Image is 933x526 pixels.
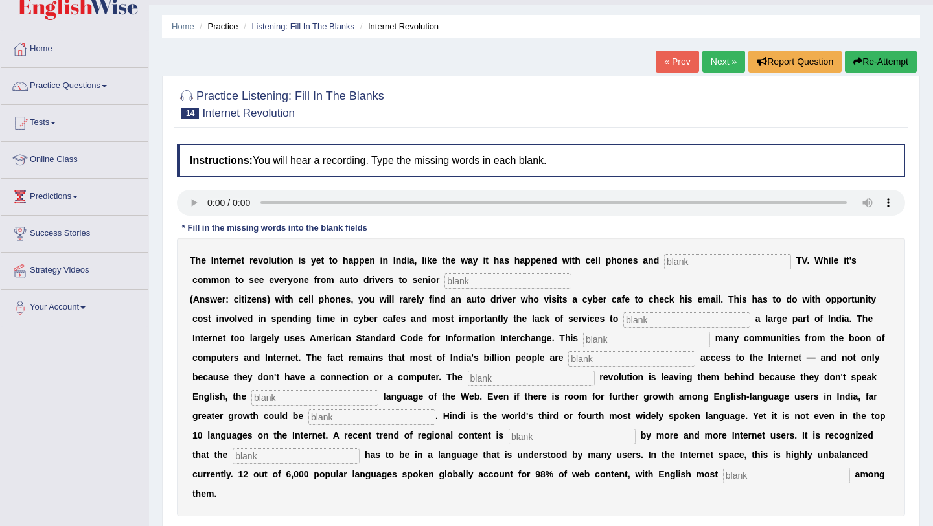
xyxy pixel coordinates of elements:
[866,294,868,304] b: i
[1,105,148,137] a: Tests
[521,294,528,304] b: w
[279,275,284,285] b: e
[685,294,687,304] b: i
[177,222,373,234] div: * Fill in the missing words into the blank fields
[435,294,441,304] b: n
[598,255,601,266] b: l
[549,294,551,304] b: i
[259,275,264,285] b: e
[298,275,304,285] b: n
[192,275,198,285] b: c
[633,255,638,266] b: s
[304,275,309,285] b: e
[229,314,235,324] b: o
[280,255,282,266] b: i
[823,255,829,266] b: h
[541,255,547,266] b: n
[860,294,866,304] b: n
[214,255,220,266] b: n
[227,255,231,266] b: r
[353,275,359,285] b: o
[472,294,478,304] b: u
[432,294,435,304] b: i
[200,294,205,304] b: n
[496,294,500,304] b: r
[301,255,306,266] b: s
[572,294,577,304] b: a
[654,294,660,304] b: h
[321,255,324,266] b: t
[196,20,238,32] li: Practice
[514,255,520,266] b: h
[583,332,710,347] input: blank
[711,294,716,304] b: a
[253,255,258,266] b: e
[218,314,224,324] b: n
[814,255,823,266] b: W
[796,255,802,266] b: T
[380,275,386,285] b: e
[211,275,219,285] b: m
[763,294,768,304] b: s
[389,275,394,285] b: s
[267,294,270,304] b: )
[424,255,427,266] b: i
[234,294,239,304] b: c
[340,275,345,285] b: a
[249,275,254,285] b: s
[851,255,857,266] b: s
[258,255,263,266] b: v
[427,255,432,266] b: k
[617,294,622,304] b: a
[364,255,369,266] b: e
[225,294,229,304] b: :
[812,294,815,304] b: t
[235,314,237,324] b: l
[831,255,834,266] b: l
[807,255,809,266] b: .
[442,255,445,266] b: t
[351,294,353,304] b: ,
[715,294,718,304] b: i
[398,275,402,285] b: t
[499,255,504,266] b: a
[205,294,210,304] b: s
[321,275,327,285] b: o
[772,294,776,304] b: t
[411,294,417,304] b: e
[528,294,534,304] b: h
[432,255,437,266] b: e
[748,51,842,73] button: Report Question
[203,275,211,285] b: m
[198,314,203,324] b: o
[249,255,253,266] b: r
[389,294,392,304] b: l
[387,294,389,304] b: i
[792,294,798,304] b: o
[847,294,851,304] b: r
[520,255,525,266] b: a
[786,294,792,304] b: d
[369,294,374,304] b: u
[369,275,372,285] b: r
[196,255,202,266] b: h
[801,255,807,266] b: V
[1,179,148,211] a: Predictions
[202,107,295,119] small: Internet Revolution
[536,255,541,266] b: e
[728,294,734,304] b: T
[590,255,595,266] b: e
[622,255,628,266] b: n
[669,294,674,304] b: k
[831,294,837,304] b: p
[723,468,850,483] input: blank
[531,255,536,266] b: p
[461,255,468,266] b: w
[635,294,638,304] b: t
[208,314,211,324] b: t
[570,255,572,266] b: i
[1,68,148,100] a: Practice Questions
[720,294,723,304] b: .
[269,255,271,266] b: l
[277,255,280,266] b: t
